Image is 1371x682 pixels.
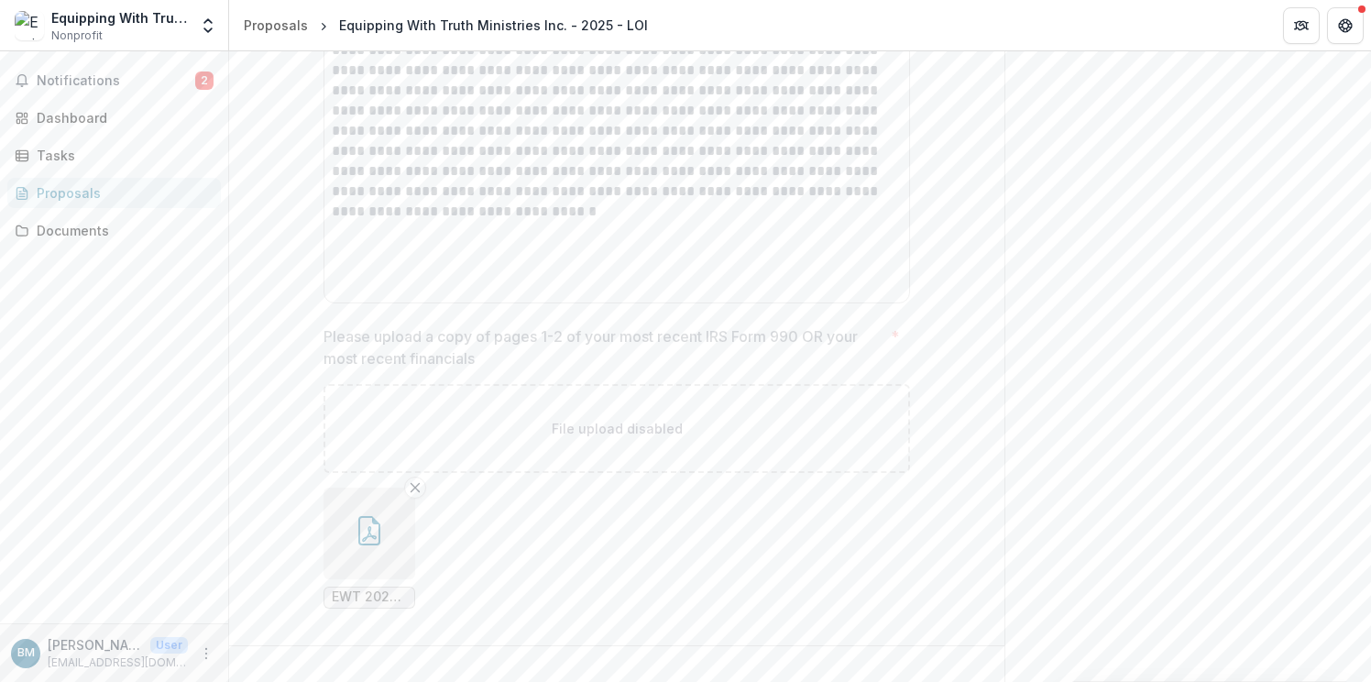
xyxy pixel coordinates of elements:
img: Equipping With Truth Ministries Inc. [15,11,44,40]
button: Partners [1283,7,1320,44]
button: More [195,643,217,665]
span: EWT 2024 Form 990.pdf [332,589,407,605]
button: Notifications2 [7,66,221,95]
div: Equipping With Truth Ministries Inc. [51,8,188,27]
button: Get Help [1327,7,1364,44]
a: Proposals [7,178,221,208]
div: Proposals [244,16,308,35]
div: Betty Jo McLelland [17,647,35,659]
a: Documents [7,215,221,246]
button: Remove File [404,477,426,499]
span: Nonprofit [51,27,103,44]
button: Open entity switcher [195,7,221,44]
span: Notifications [37,73,195,89]
a: Dashboard [7,103,221,133]
div: Remove FileEWT 2024 Form 990.pdf [324,488,415,609]
p: User [150,637,188,654]
nav: breadcrumb [236,12,655,38]
a: Proposals [236,12,315,38]
a: Tasks [7,140,221,170]
div: Equipping With Truth Ministries Inc. - 2025 - LOI [339,16,648,35]
p: [EMAIL_ADDRESS][DOMAIN_NAME] [48,654,188,671]
p: [PERSON_NAME] [48,635,143,654]
p: File upload disabled [552,419,683,438]
div: Tasks [37,146,206,165]
div: Documents [37,221,206,240]
p: Please upload a copy of pages 1-2 of your most recent IRS Form 990 OR your most recent financials [324,325,883,369]
div: Dashboard [37,108,206,127]
div: Proposals [37,183,206,203]
span: 2 [195,71,214,90]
